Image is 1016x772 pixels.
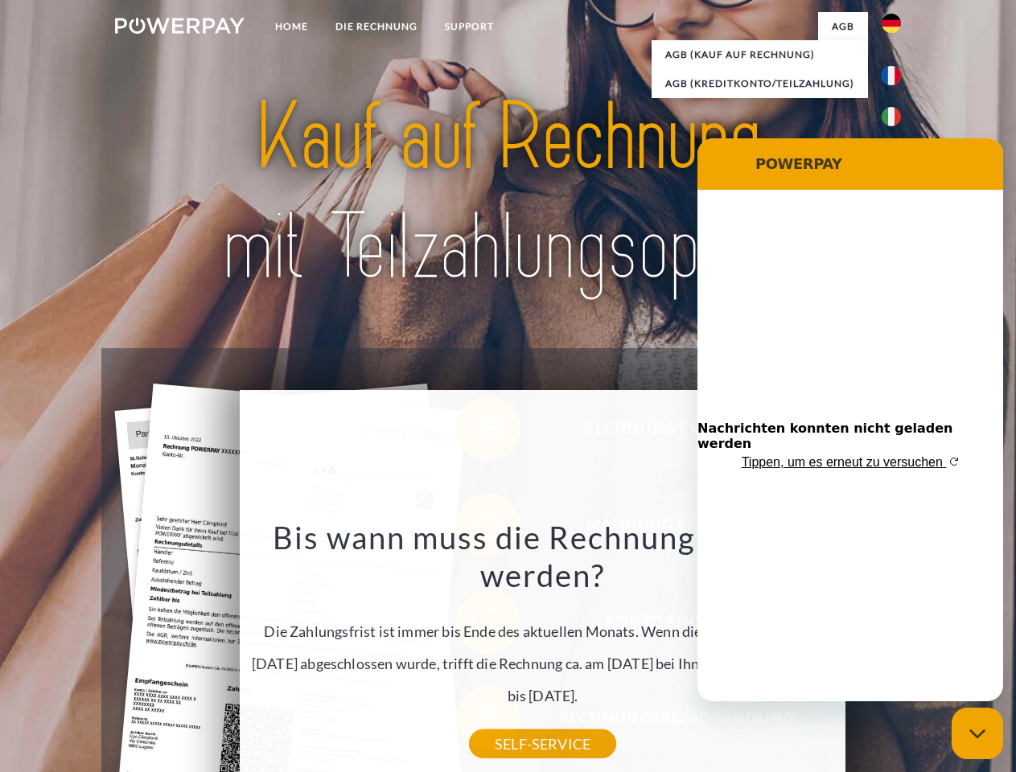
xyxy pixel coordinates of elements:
[652,69,868,98] a: AGB (Kreditkonto/Teilzahlung)
[697,138,1003,701] iframe: Messaging-Fenster
[952,708,1003,759] iframe: Schaltfläche zum Öffnen des Messaging-Fensters
[322,12,431,41] a: DIE RECHNUNG
[261,12,322,41] a: Home
[469,729,616,758] a: SELF-SERVICE
[882,107,901,126] img: it
[249,518,837,744] div: Die Zahlungsfrist ist immer bis Ende des aktuellen Monats. Wenn die Bestellung z.B. am [DATE] abg...
[882,66,901,85] img: fr
[652,40,868,69] a: AGB (Kauf auf Rechnung)
[818,12,868,41] a: agb
[249,518,837,595] h3: Bis wann muss die Rechnung bezahlt werden?
[154,77,862,308] img: title-powerpay_de.svg
[431,12,508,41] a: SUPPORT
[115,18,245,34] img: logo-powerpay-white.svg
[882,14,901,33] img: de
